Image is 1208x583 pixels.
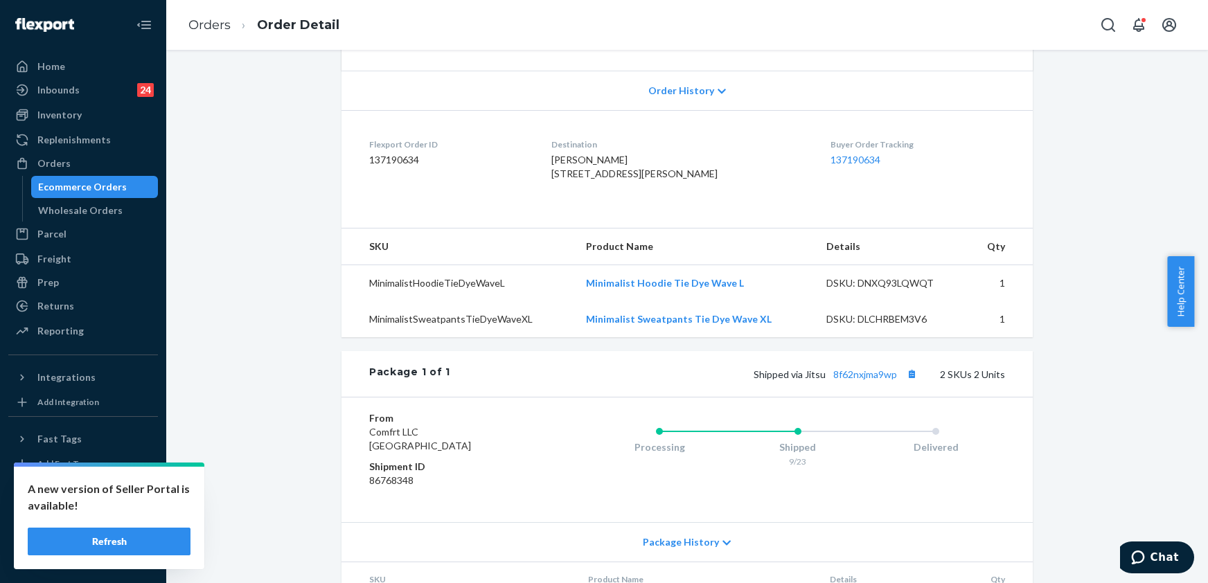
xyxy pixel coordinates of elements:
[8,501,158,523] button: Talk to Support
[826,276,957,290] div: DSKU: DNXQ93LQWQT
[37,458,87,469] div: Add Fast Tag
[8,525,158,547] a: Help Center
[729,440,867,454] div: Shipped
[38,180,127,194] div: Ecommerce Orders
[37,432,82,446] div: Fast Tags
[8,320,158,342] a: Reporting
[37,276,59,289] div: Prep
[754,368,921,380] span: Shipped via Jitsu
[37,133,111,147] div: Replenishments
[643,535,719,549] span: Package History
[8,548,158,571] button: Give Feedback
[833,368,897,380] a: 8f62nxjma9wp
[575,228,815,265] th: Product Name
[37,227,66,241] div: Parcel
[967,301,1033,337] td: 1
[369,426,471,451] span: Comfrt LLC [GEOGRAPHIC_DATA]
[8,152,158,174] a: Orders
[967,228,1033,265] th: Qty
[37,60,65,73] div: Home
[8,428,158,450] button: Fast Tags
[37,324,84,338] div: Reporting
[586,277,744,289] a: Minimalist Hoodie Tie Dye Wave L
[37,252,71,266] div: Freight
[130,11,158,39] button: Close Navigation
[450,365,1005,383] div: 2 SKUs 2 Units
[830,154,880,165] a: 137190634
[8,456,158,472] a: Add Fast Tag
[37,156,71,170] div: Orders
[8,248,158,270] a: Freight
[551,138,809,150] dt: Destination
[590,440,729,454] div: Processing
[341,228,575,265] th: SKU
[867,440,1005,454] div: Delivered
[8,478,158,500] a: Settings
[341,301,575,337] td: MinimalistSweatpantsTieDyeWaveXL
[1120,541,1194,576] iframe: Opens a widget where you can chat to one of our agents
[648,84,714,98] span: Order History
[341,265,575,302] td: MinimalistHoodieTieDyeWaveL
[1155,11,1183,39] button: Open account menu
[28,481,190,514] p: A new version of Seller Portal is available!
[8,79,158,101] a: Inbounds24
[37,83,80,97] div: Inbounds
[37,108,82,122] div: Inventory
[586,313,772,325] a: Minimalist Sweatpants Tie Dye Wave XL
[1167,256,1194,327] button: Help Center
[729,456,867,467] div: 9/23
[257,17,339,33] a: Order Detail
[28,528,190,555] button: Refresh
[903,365,921,383] button: Copy tracking number
[551,154,718,179] span: [PERSON_NAME] [STREET_ADDRESS][PERSON_NAME]
[137,83,154,97] div: 24
[37,299,74,313] div: Returns
[1094,11,1122,39] button: Open Search Box
[8,129,158,151] a: Replenishments
[826,312,957,326] div: DSKU: DLCHRBEM3V6
[369,365,450,383] div: Package 1 of 1
[31,176,159,198] a: Ecommerce Orders
[369,138,529,150] dt: Flexport Order ID
[8,223,158,245] a: Parcel
[8,295,158,317] a: Returns
[815,228,968,265] th: Details
[369,460,535,474] dt: Shipment ID
[369,411,535,425] dt: From
[8,366,158,388] button: Integrations
[369,153,529,167] dd: 137190634
[967,265,1033,302] td: 1
[8,104,158,126] a: Inventory
[1125,11,1153,39] button: Open notifications
[31,199,159,222] a: Wholesale Orders
[8,394,158,411] a: Add Integration
[188,17,231,33] a: Orders
[37,396,99,408] div: Add Integration
[37,370,96,384] div: Integrations
[15,18,74,32] img: Flexport logo
[177,5,350,46] ol: breadcrumbs
[8,55,158,78] a: Home
[38,204,123,217] div: Wholesale Orders
[830,138,1005,150] dt: Buyer Order Tracking
[369,474,535,487] dd: 86768348
[8,271,158,294] a: Prep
